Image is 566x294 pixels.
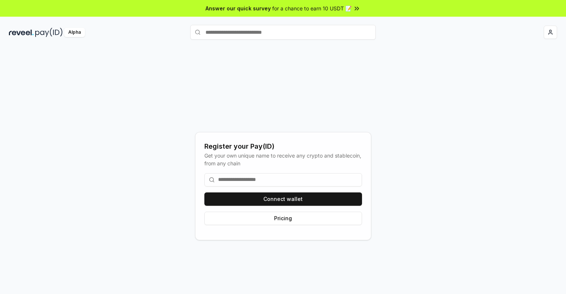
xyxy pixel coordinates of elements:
div: Alpha [64,28,85,37]
span: for a chance to earn 10 USDT 📝 [272,4,352,12]
img: reveel_dark [9,28,34,37]
div: Get your own unique name to receive any crypto and stablecoin, from any chain [204,152,362,167]
button: Pricing [204,212,362,225]
div: Register your Pay(ID) [204,141,362,152]
button: Connect wallet [204,192,362,206]
img: pay_id [35,28,63,37]
span: Answer our quick survey [205,4,271,12]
